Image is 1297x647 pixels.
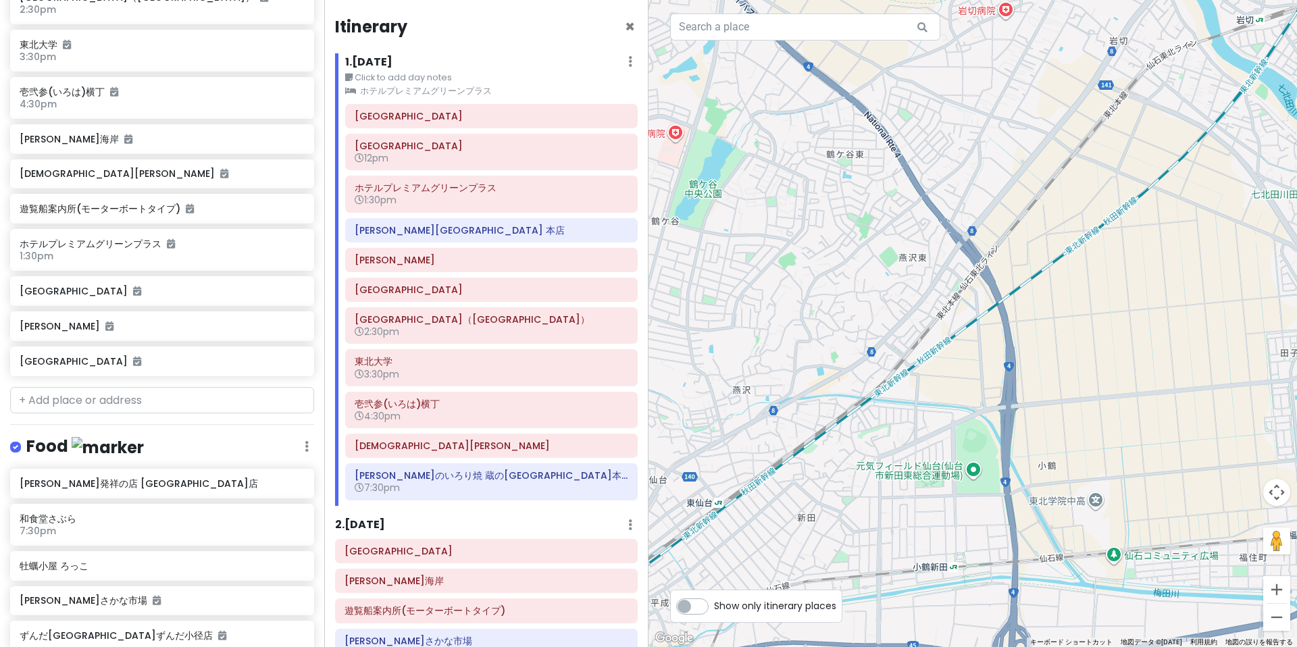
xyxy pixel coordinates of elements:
input: + Add place or address [10,387,314,414]
i: Added to itinerary [110,87,118,97]
i: Added to itinerary [220,169,228,178]
small: ホテルプレミアムグリーンプラス [345,84,638,98]
span: 1:30pm [355,193,397,207]
h6: 牡蠣小屋 ろっこ [20,560,304,572]
h6: [PERSON_NAME] [20,320,304,332]
i: Added to itinerary [63,40,71,49]
a: 利用規約（新しいタブで開きます） [1190,638,1217,646]
small: Click to add day notes [345,71,638,84]
h4: Itinerary [335,16,407,37]
h6: 瑞鳳殿 [355,254,628,266]
h6: 松島さかな市場 [345,635,628,647]
h6: 遊覧船案内所(モーターボートタイプ) [20,203,304,215]
a: Google マップでこの地域を開きます（新しいウィンドウが開きます） [652,629,696,647]
h6: [PERSON_NAME]さかな市場 [20,594,304,606]
span: 7:30pm [355,481,400,494]
h6: 仙台朝市 [355,140,628,152]
button: 地図のカメラ コントロール [1263,479,1290,506]
h6: 国際センター駅前 [355,284,628,296]
span: 1:30pm [20,249,53,263]
i: Added to itinerary [186,204,194,213]
h6: [GEOGRAPHIC_DATA] [20,285,304,297]
button: キーボード ショートカット [1030,638,1113,647]
span: 3:30pm [355,367,399,381]
h4: Food [26,436,144,458]
h6: 2 . [DATE] [335,518,385,532]
span: 12pm [355,151,388,165]
h6: 壱弐参(いろは)横丁 [20,86,304,98]
span: 2:30pm [355,325,399,338]
img: marker [72,437,144,458]
h6: ずんだ[GEOGRAPHIC_DATA]ずんだ小径店 [20,629,304,642]
span: 4:30pm [20,97,57,111]
i: Added to itinerary [218,631,226,640]
h6: 仙台駅 [345,545,628,557]
button: Close [625,19,635,35]
i: Added to itinerary [124,134,132,144]
h6: 阿部蒲鉾店 本店 [355,224,628,236]
i: Added to itinerary [167,239,175,249]
h6: 壱弐参(いろは)横丁 [355,398,628,410]
button: 地図上にペグマンをドロップして、ストリートビューを開きます [1263,527,1290,554]
h6: 東北大学 [20,38,304,51]
input: Search a place [670,14,940,41]
h6: ホテルプレミアムグリーンプラス [20,238,304,250]
i: Added to itinerary [105,321,113,331]
i: Added to itinerary [133,357,141,366]
h6: [GEOGRAPHIC_DATA] [20,355,304,367]
h6: [PERSON_NAME]発祥の店 [GEOGRAPHIC_DATA]店 [20,477,304,490]
h6: 和食堂さぶら [20,513,304,525]
h6: 定禅寺通 [355,440,628,452]
h6: 仙台城跡（青葉城址） [355,313,628,326]
h6: 1 . [DATE] [345,55,392,70]
span: 3:30pm [20,50,56,63]
h6: [PERSON_NAME]海岸 [20,133,304,145]
span: 4:30pm [355,409,401,423]
span: 2:30pm [20,3,56,16]
span: 地図データ ©[DATE] [1121,638,1182,646]
h6: 松島海岸 [345,575,628,587]
span: Close itinerary [625,16,635,38]
span: Show only itinerary places [714,598,836,613]
img: Google [652,629,696,647]
button: ズームイン [1263,576,1290,603]
i: Added to itinerary [153,596,161,605]
h6: 伊達のいろり焼 蔵の庄 一番町本店 [355,469,628,482]
button: ズームアウト [1263,604,1290,631]
span: 7:30pm [20,524,56,538]
h6: ホテルプレミアムグリーンプラス [355,182,628,194]
i: Added to itinerary [133,286,141,296]
h6: [DEMOGRAPHIC_DATA][PERSON_NAME] [20,167,304,180]
h6: 東北大学 [355,355,628,367]
h6: 遊覧船案内所(モーターボートタイプ) [345,604,628,617]
a: 地図の誤りを報告する [1225,638,1293,646]
h6: 仙台駅 [355,110,628,122]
